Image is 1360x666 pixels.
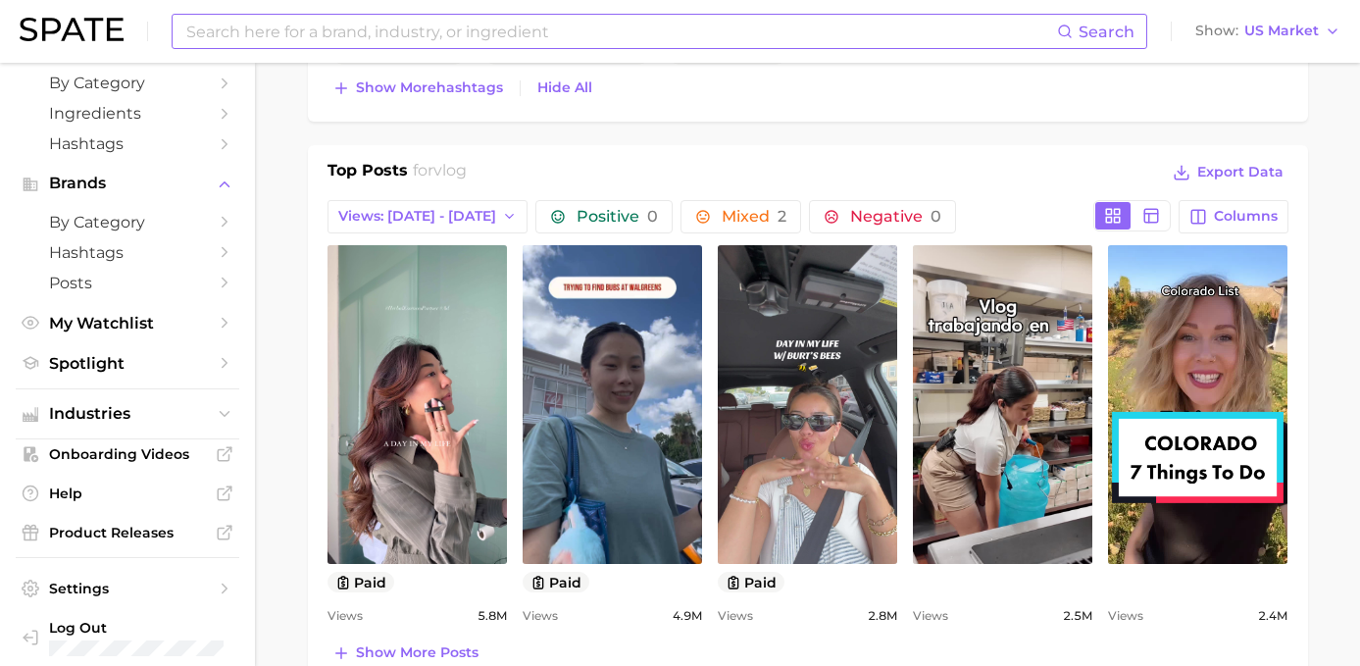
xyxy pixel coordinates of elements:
span: Show more posts [356,644,479,661]
a: Posts [16,268,239,298]
span: vlog [433,161,467,179]
span: Export Data [1197,164,1284,180]
span: Views [913,604,948,628]
span: 5.8m [478,604,507,628]
a: My Watchlist [16,308,239,338]
span: 0 [647,207,658,226]
span: by Category [49,213,206,231]
a: by Category [16,68,239,98]
span: My Watchlist [49,314,206,333]
span: 2.5m [1063,604,1092,628]
span: Views [327,604,363,628]
a: Hashtags [16,237,239,268]
span: Show [1195,26,1238,36]
span: Negative [850,209,941,225]
span: 2 [778,207,786,226]
span: Industries [49,405,206,423]
a: Settings [16,574,239,603]
span: by Category [49,74,206,92]
span: Hashtags [49,134,206,153]
a: Spotlight [16,348,239,379]
button: ShowUS Market [1190,19,1345,44]
span: Ingredients [49,104,206,123]
button: Hide All [532,75,597,101]
span: Help [49,485,206,502]
span: 2.8m [868,604,897,628]
button: Views: [DATE] - [DATE] [327,200,529,233]
button: Export Data [1168,159,1287,186]
img: SPATE [20,18,124,41]
button: Industries [16,399,239,429]
span: Log Out [49,619,224,637]
span: Search [1079,23,1134,41]
span: Onboarding Videos [49,445,206,463]
span: Brands [49,175,206,192]
span: Hide All [537,79,592,96]
button: paid [718,572,785,592]
a: Hashtags [16,128,239,159]
span: Columns [1214,208,1278,225]
button: Show morehashtags [327,75,508,102]
a: Product Releases [16,518,239,547]
span: Views [523,604,558,628]
span: Views: [DATE] - [DATE] [338,208,496,225]
button: paid [327,572,395,592]
span: 2.4m [1258,604,1287,628]
button: Brands [16,169,239,198]
button: paid [523,572,590,592]
span: US Market [1244,26,1319,36]
h1: Top Posts [327,159,408,188]
h2: for [413,159,467,188]
a: Onboarding Videos [16,439,239,469]
span: Hashtags [49,243,206,262]
a: Ingredients [16,98,239,128]
span: Mixed [722,209,786,225]
span: Posts [49,274,206,292]
a: by Category [16,207,239,237]
a: Log out. Currently logged in with e-mail ameera.masud@digitas.com. [16,613,239,662]
span: Spotlight [49,354,206,373]
span: Show more hashtags [356,79,503,96]
span: Positive [577,209,658,225]
a: Help [16,479,239,508]
span: Views [1108,604,1143,628]
span: 4.9m [673,604,702,628]
span: 0 [931,207,941,226]
button: Columns [1179,200,1287,233]
input: Search here for a brand, industry, or ingredient [184,15,1057,48]
span: Settings [49,580,206,597]
span: Views [718,604,753,628]
span: Product Releases [49,524,206,541]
